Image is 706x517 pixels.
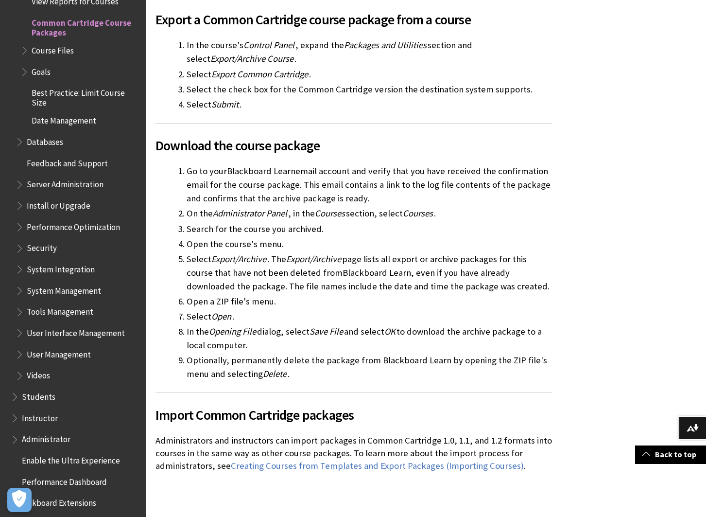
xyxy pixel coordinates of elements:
[187,325,552,352] li: In the dialog, select and select to download the archive package to a local computer.
[22,389,55,402] span: Students
[227,165,295,177] span: Blackboard Learn
[155,135,552,156] span: Download the course package
[27,155,108,168] span: Feedback and Support
[263,368,287,379] span: Delete
[187,354,552,381] li: Optionally, permanently delete the package from Blackboard Learn by opening the ZIP file's menu a...
[187,98,552,111] li: Select .
[32,64,51,77] span: Goals
[211,69,308,80] span: Export Common Cartridge
[155,9,552,30] span: Export a Common Cartridge course package from a course
[210,53,293,64] span: Export/Archive Course
[187,207,552,220] li: On the , in the section, select .
[32,15,139,37] span: Common Cartridge Course Packages
[343,267,411,278] span: Blackboard Learn
[187,164,552,205] li: Go to your email account and verify that you have received the confirmation email for the course ...
[187,38,552,66] li: In the course's , expand the section and select .
[22,452,120,465] span: Enable the Ultra Experience
[403,208,433,219] span: Courses
[27,304,93,317] span: Tools Management
[27,325,125,338] span: User Interface Management
[187,83,552,96] li: Select the check box for the Common Cartridge version the destination system supports.
[27,240,57,253] span: Security
[315,208,345,219] span: Courses
[155,434,552,473] p: Administrators and instructors can import packages in Common Cartridge 1.0, 1.1, and 1.2 formats ...
[17,495,96,508] span: Blackboard Extensions
[187,310,552,323] li: Select .
[27,283,101,296] span: System Management
[310,326,343,337] span: Save File
[187,252,552,293] li: Select . The page lists all export or archive packages for this course that have not been deleted...
[27,346,91,359] span: User Management
[27,177,103,190] span: Server Administration
[187,68,552,81] li: Select .
[27,134,63,147] span: Databases
[384,326,396,337] span: OK
[32,85,139,108] span: Best Practice: Limit Course Size
[27,219,120,232] span: Performance Optimization
[243,39,294,51] span: Control Panel
[211,99,239,110] span: Submit
[27,261,95,274] span: System Integration
[22,474,107,487] span: Performance Dashboard
[635,446,706,464] a: Back to top
[187,237,552,251] li: Open the course's menu.
[211,253,266,265] span: Export/Archive
[211,311,231,322] span: Open
[187,295,552,308] li: Open a ZIP file's menu.
[32,113,96,126] span: Date Management
[155,405,552,425] span: Import Common Cartridge packages
[344,39,427,51] span: Packages and Utilities
[27,368,50,381] span: Videos
[231,460,524,472] a: Creating Courses from Templates and Export Packages (Importing Courses)
[7,488,32,512] button: Open Preferences
[209,326,256,337] span: Opening File
[32,42,74,55] span: Course Files
[187,222,552,236] li: Search for the course you archived.
[213,208,287,219] span: Administrator Panel
[27,197,90,211] span: Install or Upgrade
[22,431,70,445] span: Administrator
[286,253,341,265] span: Export/Archive
[22,410,58,423] span: Instructor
